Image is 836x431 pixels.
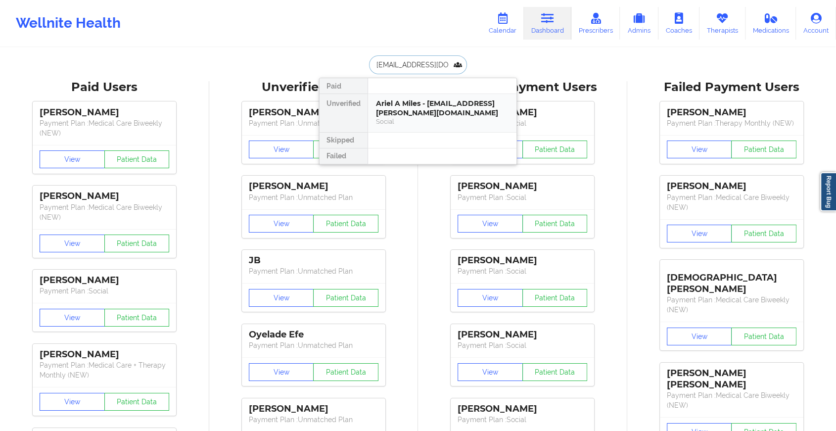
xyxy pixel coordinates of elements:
div: Social [376,117,509,126]
a: Prescribers [571,7,620,40]
p: Payment Plan : Medical Care Biweekly (NEW) [667,295,796,315]
div: [PERSON_NAME] [40,107,169,118]
button: Patient Data [522,215,588,233]
button: Patient Data [313,215,378,233]
a: Dashboard [524,7,571,40]
div: JB [249,255,378,266]
p: Payment Plan : Medical Care Biweekly (NEW) [40,202,169,222]
button: View [667,141,732,158]
button: Patient Data [313,363,378,381]
p: Payment Plan : Unmatched Plan [249,266,378,276]
button: View [249,215,314,233]
div: Skipped Payment Users [425,80,620,95]
p: Payment Plan : Social [40,286,169,296]
p: Payment Plan : Therapy Monthly (NEW) [667,118,796,128]
div: Ariel A Miles - [EMAIL_ADDRESS][PERSON_NAME][DOMAIN_NAME] [376,99,509,117]
div: [DEMOGRAPHIC_DATA][PERSON_NAME] [667,265,796,295]
div: [PERSON_NAME] [458,403,587,415]
div: [PERSON_NAME] [249,181,378,192]
p: Payment Plan : Social [458,415,587,425]
button: View [458,363,523,381]
p: Payment Plan : Unmatched Plan [249,415,378,425]
button: View [458,215,523,233]
p: Payment Plan : Medical Care Biweekly (NEW) [40,118,169,138]
button: Patient Data [104,393,170,411]
div: Failed [320,148,368,164]
a: Calendar [481,7,524,40]
div: [PERSON_NAME] [458,107,587,118]
button: Patient Data [522,289,588,307]
div: [PERSON_NAME] [249,107,378,118]
button: Patient Data [104,235,170,252]
button: View [249,141,314,158]
button: View [40,309,105,327]
div: [PERSON_NAME] [458,329,587,340]
p: Payment Plan : Social [458,340,587,350]
button: View [40,393,105,411]
button: View [458,289,523,307]
p: Payment Plan : Medical Care + Therapy Monthly (NEW) [40,360,169,380]
button: View [667,328,732,345]
p: Payment Plan : Unmatched Plan [249,118,378,128]
a: Account [796,7,836,40]
p: Payment Plan : Medical Care Biweekly (NEW) [667,390,796,410]
button: Patient Data [731,328,796,345]
div: [PERSON_NAME] [458,255,587,266]
button: Patient Data [522,363,588,381]
div: Paid [320,78,368,94]
p: Payment Plan : Social [458,266,587,276]
button: Patient Data [313,141,378,158]
div: [PERSON_NAME] [249,403,378,415]
button: Patient Data [313,289,378,307]
button: Patient Data [522,141,588,158]
a: Medications [745,7,796,40]
a: Admins [620,7,658,40]
div: Unverified Users [216,80,412,95]
div: [PERSON_NAME] [40,349,169,360]
p: Payment Plan : Social [458,192,587,202]
p: Payment Plan : Social [458,118,587,128]
button: View [249,289,314,307]
div: [PERSON_NAME] [667,181,796,192]
button: View [40,150,105,168]
a: Report Bug [820,172,836,211]
div: Oyelade Efe [249,329,378,340]
button: Patient Data [104,150,170,168]
button: Patient Data [731,141,796,158]
button: Patient Data [104,309,170,327]
div: [PERSON_NAME] [PERSON_NAME] [667,368,796,390]
button: Patient Data [731,225,796,242]
button: View [667,225,732,242]
p: Payment Plan : Unmatched Plan [249,192,378,202]
div: Unverified [320,94,368,133]
div: [PERSON_NAME] [458,181,587,192]
div: Paid Users [7,80,202,95]
button: View [40,235,105,252]
div: [PERSON_NAME] [667,107,796,118]
button: View [249,363,314,381]
p: Payment Plan : Unmatched Plan [249,340,378,350]
div: Failed Payment Users [634,80,830,95]
p: Payment Plan : Medical Care Biweekly (NEW) [667,192,796,212]
div: [PERSON_NAME] [40,275,169,286]
a: Therapists [699,7,745,40]
div: Skipped [320,133,368,148]
a: Coaches [658,7,699,40]
div: [PERSON_NAME] [40,191,169,202]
